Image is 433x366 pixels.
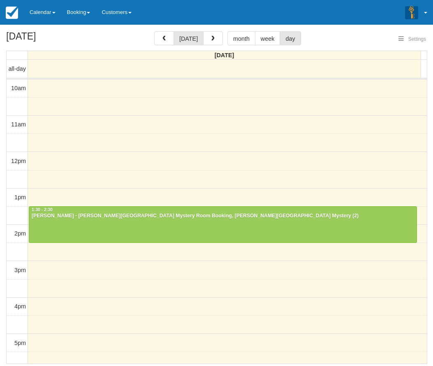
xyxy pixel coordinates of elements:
span: 4pm [14,303,26,310]
span: Settings [408,36,426,42]
button: [DATE] [174,31,204,45]
div: [PERSON_NAME] - [PERSON_NAME][GEOGRAPHIC_DATA] Mystery Room Booking, [PERSON_NAME][GEOGRAPHIC_DAT... [31,213,414,219]
button: Settings [394,33,431,45]
img: A3 [405,6,418,19]
span: 11am [11,121,26,128]
span: all-day [9,65,26,72]
span: 3pm [14,267,26,273]
span: 1pm [14,194,26,200]
button: week [255,31,280,45]
span: 2pm [14,230,26,237]
h2: [DATE] [6,31,110,47]
span: 12pm [11,158,26,164]
span: 1:30 - 2:30 [32,207,53,212]
span: 5pm [14,340,26,346]
a: 1:30 - 2:30[PERSON_NAME] - [PERSON_NAME][GEOGRAPHIC_DATA] Mystery Room Booking, [PERSON_NAME][GEO... [29,206,417,242]
span: 10am [11,85,26,91]
button: month [227,31,255,45]
button: day [280,31,301,45]
img: checkfront-main-nav-mini-logo.png [6,7,18,19]
span: [DATE] [215,52,234,58]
